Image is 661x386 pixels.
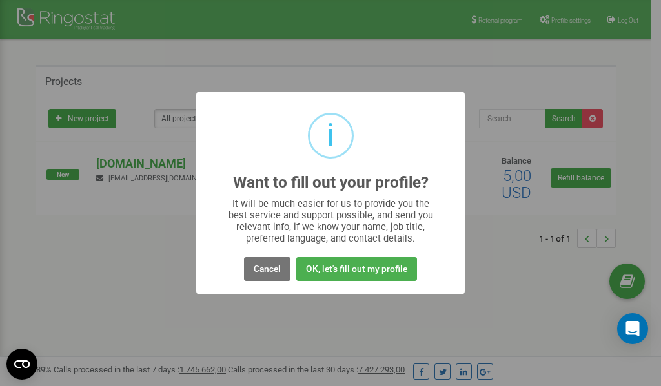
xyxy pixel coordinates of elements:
button: Open CMP widget [6,349,37,380]
div: i [327,115,334,157]
button: Cancel [244,257,290,281]
div: It will be much easier for us to provide you the best service and support possible, and send you ... [222,198,440,244]
h2: Want to fill out your profile? [233,174,429,191]
div: Open Intercom Messenger [617,313,648,344]
button: OK, let's fill out my profile [296,257,417,281]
